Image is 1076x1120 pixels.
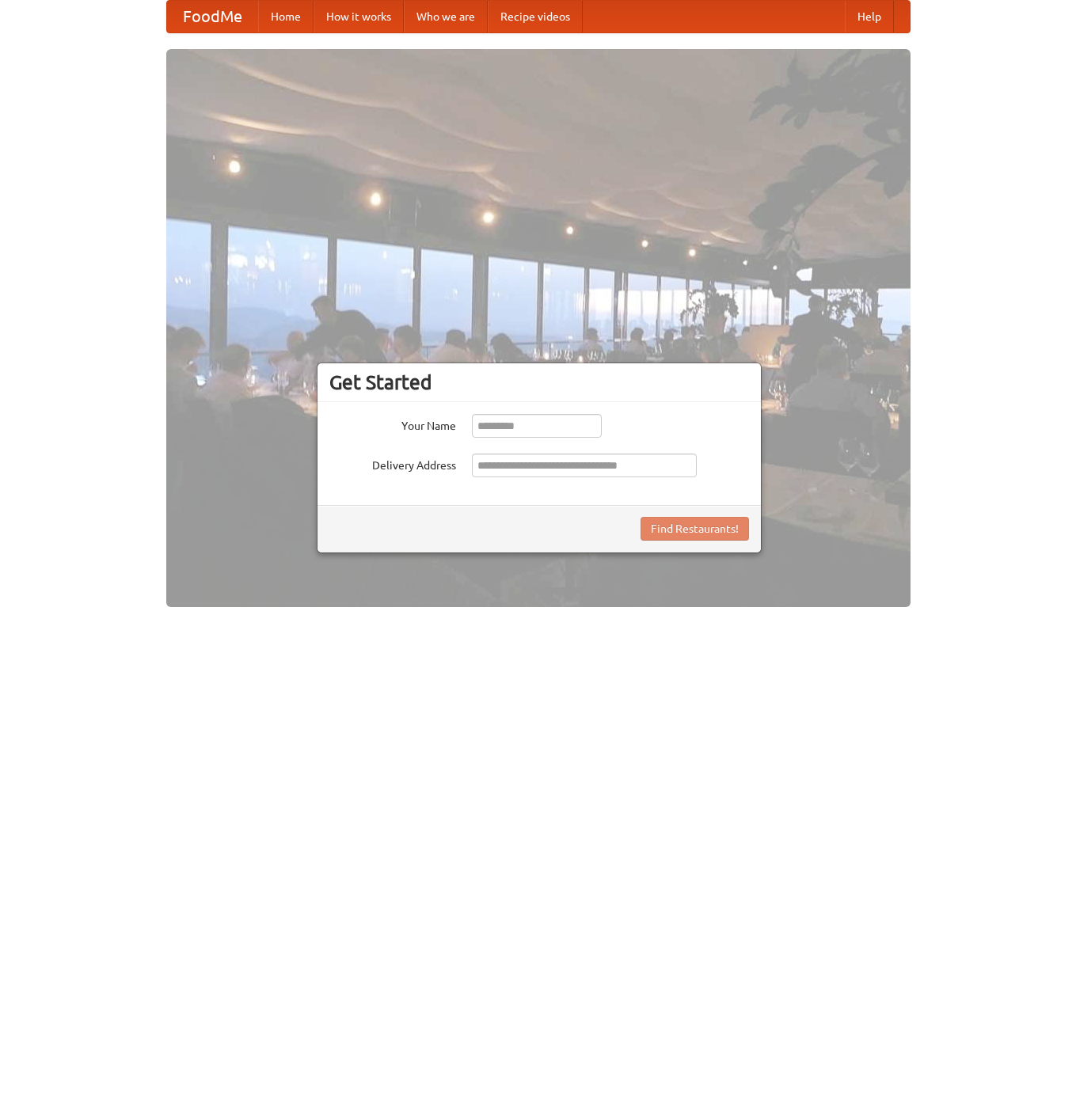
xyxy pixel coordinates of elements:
[167,1,258,32] a: FoodMe
[329,454,456,473] label: Delivery Address
[488,1,583,32] a: Recipe videos
[845,1,894,32] a: Help
[314,1,404,32] a: How it works
[329,370,749,394] h3: Get Started
[404,1,488,32] a: Who we are
[258,1,314,32] a: Home
[329,414,456,434] label: Your Name
[641,517,749,541] button: Find Restaurants!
